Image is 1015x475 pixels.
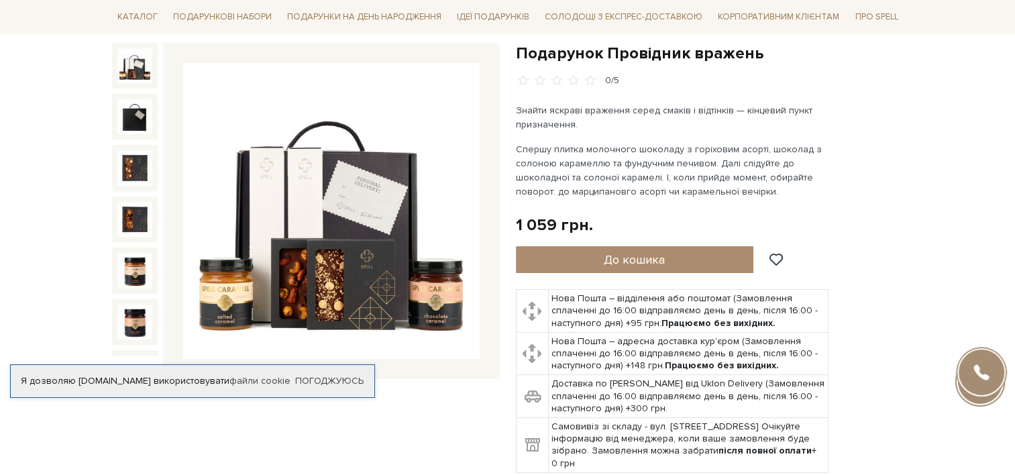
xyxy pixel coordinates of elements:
[183,63,480,360] img: Подарунок Провідник вражень
[548,290,828,333] td: Нова Пошта – відділення або поштомат (Замовлення сплаченні до 16:00 відправляємо день в день, піс...
[548,375,828,418] td: Доставка по [PERSON_NAME] від Uklon Delivery (Замовлення сплаченні до 16:00 відправляємо день в д...
[718,445,812,456] b: після повної оплати
[168,7,277,28] span: Подарункові набори
[516,103,831,131] p: Знайти яскраві враження серед смаків і відтінків — кінцевий пункт призначення.
[117,253,152,288] img: Подарунок Провідник вражень
[605,74,619,87] div: 0/5
[112,7,163,28] span: Каталог
[117,150,152,185] img: Подарунок Провідник вражень
[516,43,904,64] h1: Подарунок Провідник вражень
[548,418,828,473] td: Самовивіз зі складу - вул. [STREET_ADDRESS] Очікуйте інформацію від менеджера, коли ваше замовлен...
[229,375,290,386] a: файли cookie
[451,7,535,28] span: Ідеї подарунків
[548,332,828,375] td: Нова Пошта – адресна доставка кур'єром (Замовлення сплаченні до 16:00 відправляємо день в день, п...
[117,48,152,83] img: Подарунок Провідник вражень
[665,360,779,371] b: Працюємо без вихідних.
[849,7,903,28] span: Про Spell
[516,246,754,273] button: До кошика
[117,305,152,339] img: Подарунок Провідник вражень
[117,356,152,390] img: Подарунок Провідник вражень
[712,5,845,28] a: Корпоративним клієнтам
[661,317,776,329] b: Працюємо без вихідних.
[539,5,708,28] a: Солодощі з експрес-доставкою
[604,252,665,267] span: До кошика
[11,375,374,387] div: Я дозволяю [DOMAIN_NAME] використовувати
[516,142,831,199] p: Спершу плитка молочного шоколаду з горіховим асорті, шоколад з солоною карамеллю та фундучним печ...
[282,7,447,28] span: Подарунки на День народження
[117,202,152,237] img: Подарунок Провідник вражень
[295,375,364,387] a: Погоджуюсь
[516,215,593,235] div: 1 059 грн.
[117,99,152,134] img: Подарунок Провідник вражень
